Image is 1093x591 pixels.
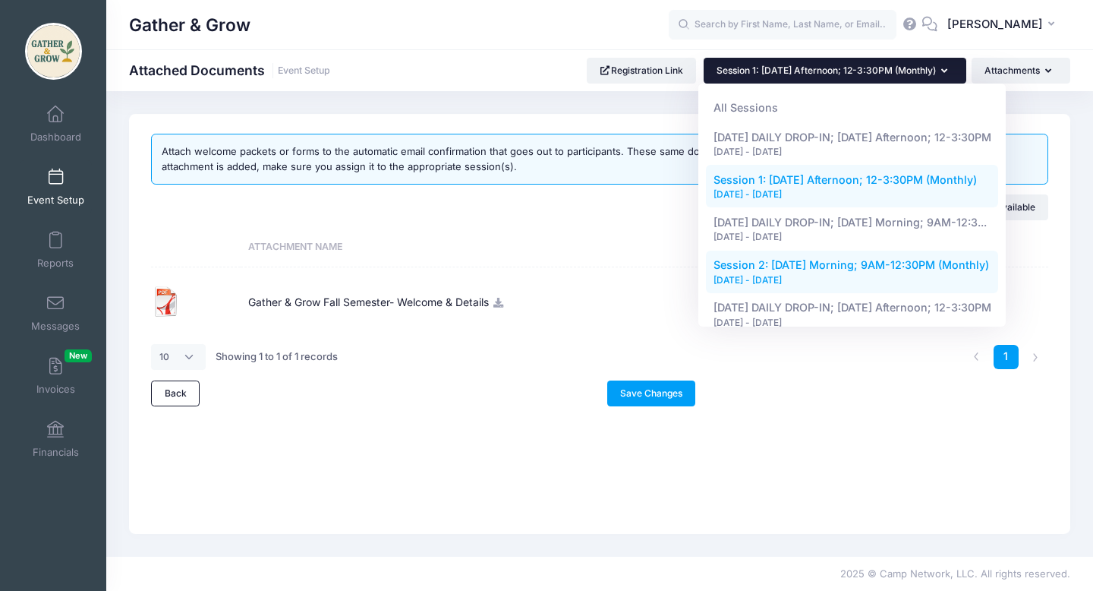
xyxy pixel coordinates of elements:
[713,216,987,229] span: [DATE] DAILY DROP-IN; [DATE] Morning; 9AM-12:3...
[713,145,991,159] div: [DATE] - [DATE]
[20,412,92,466] a: Financials
[607,381,696,406] a: Save Changes
[20,160,92,213] a: Event Setup
[25,23,82,80] img: Gather & Grow
[129,8,250,43] h1: Gather & Grow
[713,131,991,144] span: [DATE] DAILY DROP-IN; [DATE] Afternoon; 12-3:30PM
[20,349,92,403] a: InvoicesNew
[20,286,92,340] a: Messages
[278,65,330,77] a: Event Setup
[65,349,92,362] span: New
[27,194,84,207] span: Event Setup
[669,10,896,40] input: Search by First Name, Last Name, or Email...
[713,231,991,245] div: [DATE] - [DATE]
[972,58,1070,84] button: Attachments
[33,446,79,459] span: Financials
[937,8,1070,43] button: [PERSON_NAME]
[706,122,999,165] a: [DATE] DAILY DROP-IN; [DATE] Afternoon; 12-3:30PM [DATE] - [DATE]
[37,257,74,270] span: Reports
[706,166,999,208] a: Session 1: [DATE] Afternoon; 12-3:30PM (Monthly) [DATE] - [DATE]
[713,173,977,186] span: Session 1: [DATE] Afternoon; 12-3:30PM (Monthly)
[587,58,697,84] a: Registration Link
[248,280,489,321] span: Gather & Grow Fall Semester- Welcome & Details
[151,381,200,406] a: Back
[216,340,338,375] div: Showing 1 to 1 of 1 records
[994,345,1019,370] a: 1
[713,302,991,314] span: [DATE] DAILY DROP-IN; [DATE] Afternoon; 12-3:30PM
[698,84,1006,327] div: Session 1: [DATE] Afternoon; 12-3:30PM (Monthly)
[706,251,999,293] a: Session 2: [DATE] Morning; 9AM-12:30PM (Monthly) [DATE] - [DATE]
[706,293,999,336] a: [DATE] DAILY DROP-IN; [DATE] Afternoon; 12-3:30PM [DATE] - [DATE]
[241,228,958,267] th: Attachment Name: activate to sort column ascending
[129,62,330,78] h1: Attached Documents
[713,316,991,330] div: [DATE] - [DATE]
[151,134,1048,185] div: Attach welcome packets or forms to the automatic email confirmation that goes out to participants...
[713,273,991,287] div: [DATE] - [DATE]
[840,567,1070,580] span: 2025 © Camp Network, LLC. All rights reserved.
[713,258,989,271] span: Session 2: [DATE] Morning; 9AM-12:30PM (Monthly)
[706,208,999,251] a: [DATE] DAILY DROP-IN; [DATE] Morning; 9AM-12:3... [DATE] - [DATE]
[20,223,92,277] a: Reports
[717,65,936,76] span: Session 1: [DATE] Afternoon; 12-3:30PM (Monthly)
[947,16,1043,33] span: [PERSON_NAME]
[704,58,966,84] button: Session 1: [DATE] Afternoon; 12-3:30PM (Monthly)
[20,97,92,150] a: Dashboard
[31,320,80,333] span: Messages
[713,188,991,201] div: [DATE] - [DATE]
[30,131,81,144] span: Dashboard
[36,383,75,396] span: Invoices
[706,93,999,122] a: All Sessions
